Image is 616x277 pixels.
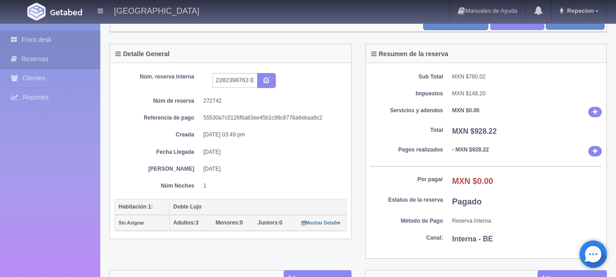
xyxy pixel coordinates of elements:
[370,196,443,204] dt: Estatus de la reserva
[173,220,196,226] strong: Adultos:
[370,73,443,81] dt: Sub Total
[27,3,46,21] img: Getabed
[452,73,602,81] dd: MXN $780.02
[565,7,594,14] span: Repecion
[119,204,153,210] b: Habitación 1:
[216,220,243,226] span: 0
[50,9,82,16] img: Getabed
[121,97,194,105] dt: Núm de reserva
[452,197,482,206] b: Pagado
[301,220,341,226] a: Mostrar Detalle
[121,131,194,139] dt: Creada
[452,127,497,135] b: MXN $928.22
[121,148,194,156] dt: Fecha Llegada
[452,235,493,243] b: Interna - BE
[370,107,443,115] dt: Servicios y adendos
[114,5,199,16] h4: [GEOGRAPHIC_DATA]
[121,165,194,173] dt: [PERSON_NAME]
[258,220,279,226] strong: Juniors:
[370,234,443,242] dt: Canal:
[301,220,341,225] small: Mostrar Detalle
[452,146,489,153] b: - MXN $928.22
[203,165,340,173] dd: [DATE]
[121,114,194,122] dt: Referencia de pago
[258,220,282,226] span: 0
[121,73,194,81] dt: Núm. reserva interna
[370,146,443,154] dt: Pagos realizados
[452,90,602,98] dd: MXN $148.20
[452,107,480,114] b: MXN $0.00
[452,177,493,186] b: MXN $0.00
[203,97,340,105] dd: 272742
[170,199,347,215] th: Doble Lujo
[216,220,240,226] strong: Menores:
[119,220,144,225] small: Sin Asignar
[203,148,340,156] dd: [DATE]
[121,182,194,190] dt: Núm Noches
[452,217,602,225] dd: Reserva Interna
[370,176,443,183] dt: Por pagar
[370,126,443,134] dt: Total
[203,131,340,139] dd: [DATE] 03:49 pm
[370,217,443,225] dt: Método de Pago
[115,51,170,57] h4: Detalle General
[173,220,198,226] span: 3
[370,90,443,98] dt: Impuestos
[203,182,340,190] dd: 1
[203,114,340,122] dd: 55530a7c0126f6a83ee45b1c98c8776a6ebaa9c2
[371,51,449,57] h4: Resumen de la reserva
